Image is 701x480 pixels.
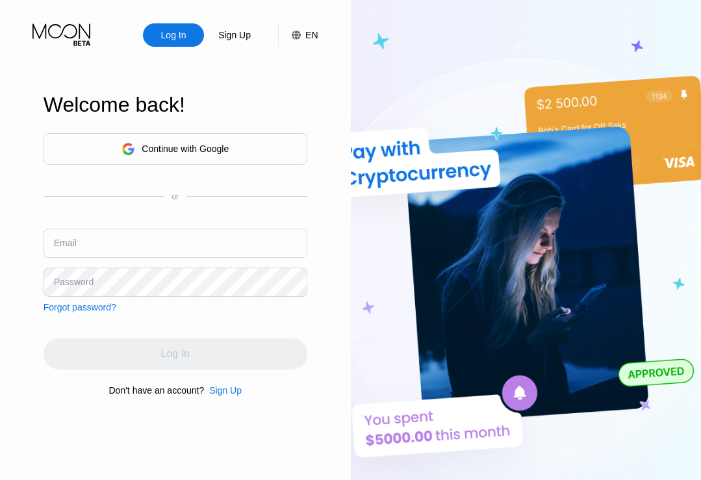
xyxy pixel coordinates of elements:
div: Sign Up [209,385,242,396]
div: Don't have an account? [109,385,205,396]
div: Password [54,277,94,287]
div: Sign Up [204,385,242,396]
div: Forgot password? [44,302,116,312]
div: Log In [143,23,204,47]
div: or [172,192,179,201]
div: Continue with Google [142,144,229,154]
div: Email [54,238,77,248]
div: Sign Up [204,23,265,47]
div: EN [305,30,318,40]
div: EN [278,23,318,47]
div: Welcome back! [44,93,307,117]
div: Sign Up [217,29,252,42]
div: Log In [160,29,188,42]
div: Continue with Google [44,133,307,165]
